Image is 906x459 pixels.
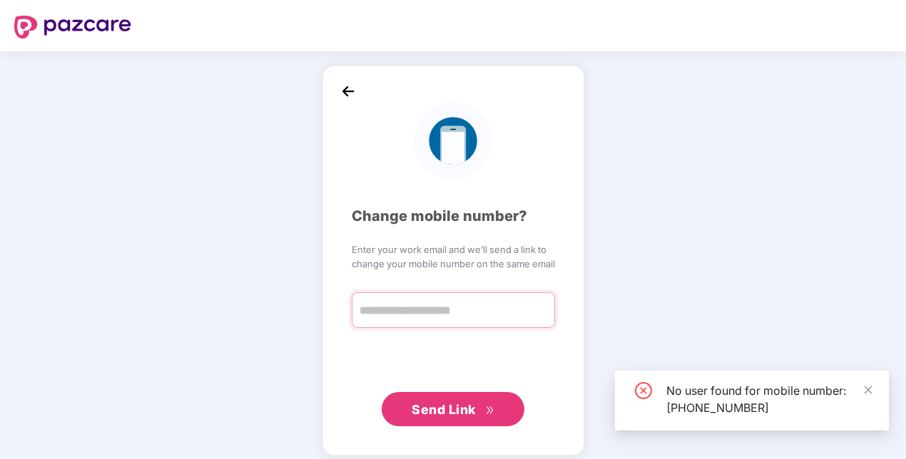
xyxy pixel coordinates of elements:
button: Send Linkdouble-right [382,392,524,426]
span: close-circle [635,382,652,399]
div: Change mobile number? [352,205,555,227]
span: double-right [485,406,494,415]
div: No user found for mobile number: [PHONE_NUMBER] [666,382,872,416]
span: Enter your work email and we’ll send a link to [352,242,555,257]
span: change your mobile number on the same email [352,257,555,271]
img: logo [14,16,131,38]
span: Send Link [412,402,476,417]
img: back_icon [337,81,359,102]
img: logo [414,102,492,180]
span: close [863,385,873,395]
